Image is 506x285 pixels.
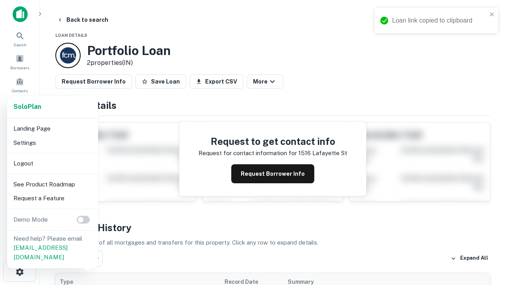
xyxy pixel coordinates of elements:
[13,244,68,260] a: [EMAIL_ADDRESS][DOMAIN_NAME]
[10,177,95,192] li: See Product Roadmap
[489,11,495,19] button: close
[10,156,95,171] li: Logout
[466,222,506,260] iframe: Chat Widget
[13,103,41,110] strong: Solo Plan
[10,122,95,136] li: Landing Page
[10,191,95,205] li: Request a Feature
[10,215,51,224] p: Demo Mode
[10,136,95,150] li: Settings
[392,16,487,25] div: Loan link copied to clipboard
[13,234,92,262] p: Need help? Please email
[13,102,41,112] a: SoloPlan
